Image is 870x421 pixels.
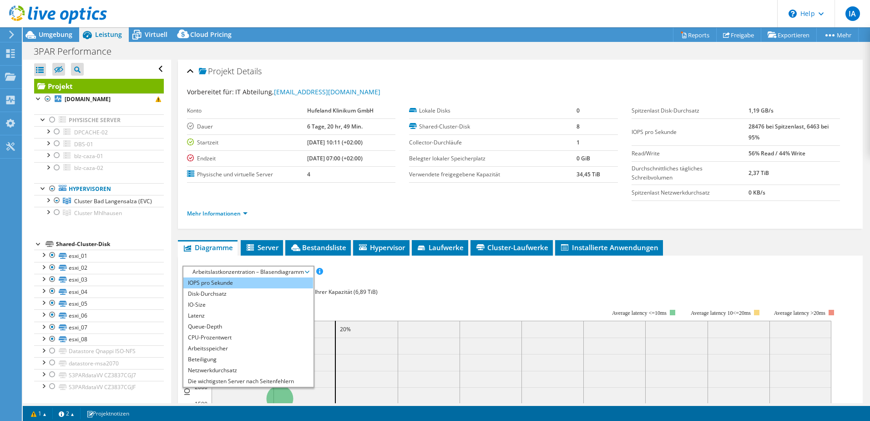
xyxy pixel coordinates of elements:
label: Startzeit [187,138,307,147]
a: esxi_05 [34,298,164,309]
svg: \n [789,10,797,18]
span: Cluster Bad Langensalza (EVC) [74,197,152,205]
label: Shared-Cluster-Disk [409,122,576,131]
li: Latenz [183,310,313,321]
li: IO-Size [183,299,313,310]
b: 28476 bei Spitzenlast, 6463 bei 95% [749,123,829,141]
label: IOPS pro Sekunde [632,128,749,137]
a: Reports [673,28,717,42]
b: [DATE] 10:11 (+02:00) [307,139,363,146]
span: Bestandsliste [290,243,346,252]
a: [EMAIL_ADDRESS][DOMAIN_NAME] [274,87,380,96]
li: Die wichtigsten Server nach Seitenfehlern [183,376,313,387]
b: 56% Read / 44% Write [749,149,805,157]
a: DBS-01 [34,138,164,150]
h1: 3PAR Performance [30,46,126,56]
span: Installierte Anwendungen [560,243,658,252]
span: Cloud Pricing [190,30,232,39]
text: 1500 [195,400,207,408]
label: Konto [187,106,307,115]
label: Lokale Disks [409,106,576,115]
label: Endzeit [187,154,307,163]
b: 0 KB/s [749,189,765,196]
span: blz-caza-01 [74,152,103,160]
a: Mehr Informationen [187,210,248,217]
a: DPCACHE-02 [34,126,164,138]
b: 6 Tage, 20 hr, 49 Min. [307,123,363,130]
a: esxi_01 [34,250,164,262]
a: Exportieren [761,28,817,42]
div: Shared-Cluster-Disk [56,239,164,250]
b: 4 [307,170,310,178]
span: Hypervisor [358,243,405,252]
text: 20% [340,325,351,333]
a: esxi_06 [34,309,164,321]
a: 1 [25,408,53,419]
label: Collector-Durchläufe [409,138,576,147]
label: Belegter lokaler Speicherplatz [409,154,576,163]
text: IOPS [182,380,192,395]
b: Hufeland Klinikum GmbH [307,107,374,114]
b: 2,37 TiB [749,169,769,177]
a: Cluster Mhlhausen [34,207,164,219]
span: Details [237,66,262,77]
b: 0 GiB [577,154,590,162]
span: DPCACHE-02 [74,128,108,136]
b: [DOMAIN_NAME] [65,95,111,103]
b: [DATE] 07:00 (+02:00) [307,154,363,162]
label: Spitzenlast Netzwerkdurchsatz [632,188,749,197]
span: Virtuell [145,30,167,39]
b: 8 [577,123,580,130]
li: Netzwerkdurchsatz [183,365,313,376]
span: Projekt [199,67,234,76]
span: Cluster-Laufwerke [475,243,548,252]
label: Physische und virtuelle Server [187,170,307,179]
span: Diagramme [182,243,233,252]
a: Cluster Bad Langensalza (EVC) [34,195,164,207]
a: blz-caza-02 [34,162,164,174]
a: S3PARdataVV CZ3837CGJF [34,381,164,393]
span: Cluster Mhlhausen [74,209,122,217]
a: Datastore Qnappi ISO-NFS [34,345,164,357]
b: 34,45 TiB [577,170,600,178]
b: 1,19 GB/s [749,107,774,114]
a: Mehr [816,28,859,42]
b: 0 [577,107,580,114]
a: esxi_02 [34,262,164,274]
li: CPU-Prozentwert [183,332,313,343]
a: esxi_04 [34,286,164,298]
a: esxi_08 [34,334,164,345]
li: Queue-Depth [183,321,313,332]
label: Durchschnittliches tägliches Schreibvolumen [632,164,749,182]
label: Spitzenlast Disk-Durchsatz [632,106,749,115]
li: Arbeitsspeicher [183,343,313,354]
a: blz-caza-01 [34,150,164,162]
li: IOPS pro Sekunde [183,277,313,288]
a: Physische Server [34,114,164,126]
tspan: Average latency 10<=20ms [691,310,751,316]
span: Arbeitslastkonzentration – Blasendiagramm [188,267,309,277]
label: Verwendete freigegebene Kapazität [409,170,576,179]
a: Projektnotizen [80,408,136,419]
span: Leistung [95,30,122,39]
label: Read/Write [632,149,749,158]
a: Hypervisoren [34,183,164,195]
text: Average latency >20ms [774,310,825,316]
label: Vorbereitet für: [187,87,234,96]
a: esxi_07 [34,322,164,334]
a: esxi_03 [34,274,164,286]
span: Server [245,243,278,252]
a: Projekt [34,79,164,93]
li: Disk-Durchsatz [183,288,313,299]
li: Beteiligung [183,354,313,365]
span: IT Abteilung, [235,87,380,96]
span: Laufwerke [416,243,464,252]
a: Freigabe [716,28,761,42]
span: blz-caza-02 [74,164,103,172]
span: DBS-01 [74,140,93,148]
a: S3PARdataVV CZ3837CGJ7 [34,369,164,381]
a: datastore-msa2070 [34,357,164,369]
a: [DOMAIN_NAME] [34,93,164,105]
span: IA [845,6,860,21]
b: 1 [577,139,580,146]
